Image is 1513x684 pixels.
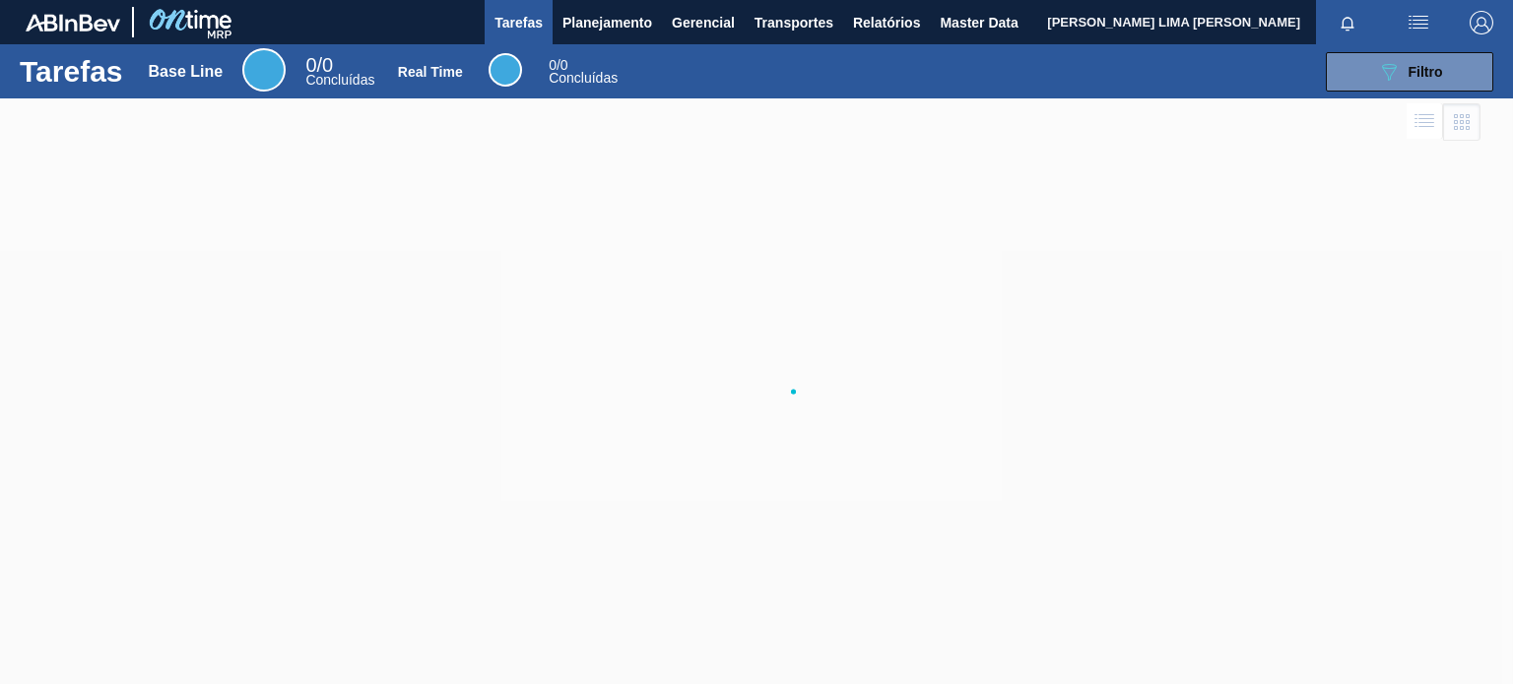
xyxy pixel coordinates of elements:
[305,54,316,76] span: 0
[1326,52,1493,92] button: Filtro
[1316,9,1379,36] button: Notificações
[149,63,224,81] div: Base Line
[1407,11,1430,34] img: userActions
[489,53,522,87] div: Real Time
[20,60,123,83] h1: Tarefas
[305,54,333,76] span: / 0
[549,70,618,86] span: Concluídas
[549,59,618,85] div: Real Time
[398,64,463,80] div: Real Time
[940,11,1018,34] span: Master Data
[1470,11,1493,34] img: Logout
[549,57,567,73] span: / 0
[853,11,920,34] span: Relatórios
[1409,64,1443,80] span: Filtro
[305,72,374,88] span: Concluídas
[755,11,833,34] span: Transportes
[672,11,735,34] span: Gerencial
[549,57,557,73] span: 0
[26,14,120,31] img: TNhmsLtSVTkK8tSr43FrP2fwEKptu5GPRR3wAAAABJRU5ErkJggg==
[242,48,286,92] div: Base Line
[494,11,543,34] span: Tarefas
[562,11,652,34] span: Planejamento
[305,57,374,87] div: Base Line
